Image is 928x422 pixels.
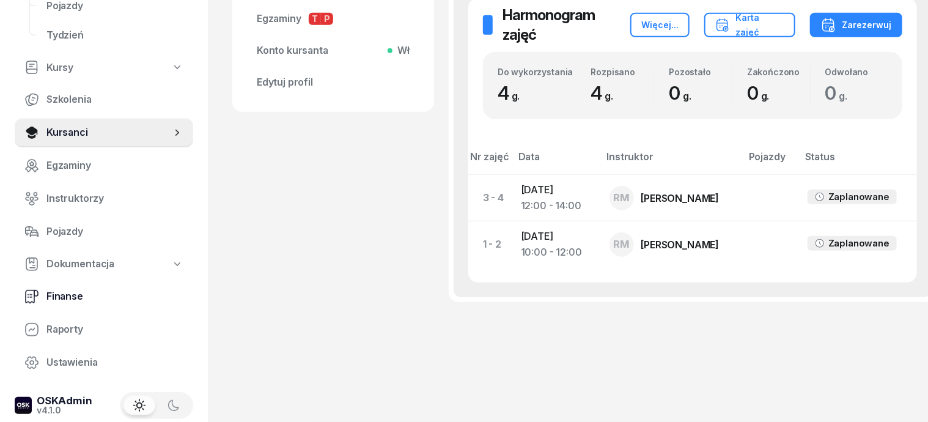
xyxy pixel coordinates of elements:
span: RM [613,193,630,203]
a: Raporty [15,314,193,344]
span: Pojazdy [46,224,183,240]
span: Kursy [46,59,73,75]
span: Edytuj profil [257,75,410,91]
small: g. [683,90,691,102]
a: Finanse [15,281,193,311]
a: Dokumentacja [15,250,193,278]
div: Zaplanowane [828,189,889,205]
div: [PERSON_NAME] [641,240,720,250]
a: EgzaminyTP [247,4,419,34]
th: Status [798,149,918,175]
td: 1 - 2 [468,221,511,268]
a: Edytuj profil [247,68,419,97]
span: 4 [591,82,620,104]
div: Odwołano [825,67,888,77]
small: g. [761,90,770,102]
div: Rozpisano [591,67,654,77]
td: [DATE] [511,175,600,221]
button: Karta zajęć [704,13,796,37]
span: 0 [747,82,776,104]
a: Pojazdy [15,217,193,246]
span: Raporty [46,322,183,338]
div: OSKAdmin [37,396,92,406]
span: Egzaminy [257,11,410,27]
span: Szkolenia [46,92,183,108]
span: Konto kursanta [257,43,410,59]
th: Nr zajęć [468,149,511,175]
small: g. [512,90,520,102]
small: g. [605,90,614,102]
div: Zakończono [747,67,810,77]
a: Tydzień [37,20,193,50]
span: Wł [392,43,410,59]
div: [PERSON_NAME] [641,193,720,203]
div: v4.1.0 [37,406,92,415]
span: Finanse [46,289,183,305]
span: Tydzień [46,27,183,43]
div: Zarezerwuj [821,18,891,32]
div: Pozostało [669,67,732,77]
img: logo-xs-dark@2x.png [15,396,32,413]
button: Zarezerwuj [810,13,902,37]
span: Ustawienia [46,355,183,371]
span: 4 [498,82,526,104]
div: Zaplanowane [828,235,889,251]
td: 3 - 4 [468,175,511,221]
span: Egzaminy [46,158,183,174]
div: Więcej... [641,18,679,32]
a: Instruktorzy [15,184,193,213]
div: 0 [669,82,732,105]
span: P [321,13,333,25]
th: Instruktor [600,149,742,175]
span: T [309,13,321,25]
small: g. [839,90,848,102]
a: Kursy [15,53,193,81]
span: RM [613,239,630,250]
span: Dokumentacja [46,256,114,272]
td: [DATE] [511,221,600,268]
span: 0 [825,82,854,104]
div: Karta zajęć [715,10,785,40]
a: Kursanci [15,118,193,147]
button: Więcej... [630,13,690,37]
h2: Harmonogram zajęć [503,6,630,45]
th: Data [511,149,600,175]
a: Konto kursantaWł [247,36,419,65]
div: 12:00 - 14:00 [521,198,590,214]
a: Egzaminy [15,151,193,180]
div: Do wykorzystania [498,67,576,77]
th: Pojazdy [742,149,798,175]
div: 10:00 - 12:00 [521,245,590,261]
span: Kursanci [46,125,171,141]
a: Ustawienia [15,347,193,377]
a: Szkolenia [15,85,193,114]
span: Instruktorzy [46,191,183,207]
